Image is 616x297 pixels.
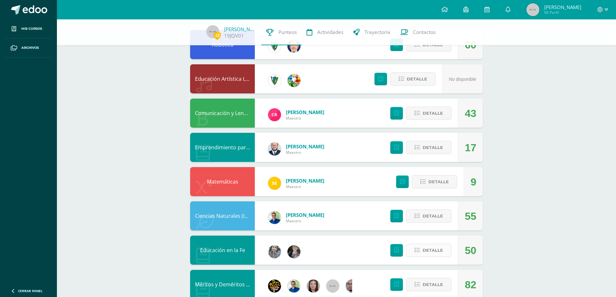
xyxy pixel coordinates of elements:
span: [PERSON_NAME] [544,4,581,10]
img: 5fac68162d5e1b6fbd390a6ac50e103d.png [346,280,359,292]
span: Mis cursos [21,26,42,31]
img: 692ded2a22070436d299c26f70cfa591.png [287,280,300,292]
a: Trayectoria [348,19,395,45]
span: Contactos [413,29,436,36]
img: 45x45 [526,3,539,16]
span: Punteos [278,29,297,36]
span: Maestro [286,184,324,189]
button: Detalle [406,107,451,120]
img: cba4c69ace659ae4cf02a5761d9a2473.png [268,245,281,258]
img: 9f174a157161b4ddbe12118a61fed988.png [268,40,281,53]
div: Comunicación y Lenguaje, Idioma Español [190,99,255,128]
div: 9 [470,167,476,196]
span: [PERSON_NAME] [286,143,324,150]
span: Actividades [317,29,343,36]
span: Detalle [423,244,443,256]
div: 43 [465,99,476,128]
span: Detalle [423,142,443,154]
img: 03c2987289e60ca238394da5f82a525a.png [268,177,281,190]
img: ab28fb4d7ed199cf7a34bbef56a79c5b.png [268,108,281,121]
div: 55 [465,202,476,231]
a: Contactos [395,19,440,45]
a: Archivos [5,38,52,58]
a: [PERSON_NAME] [224,26,256,32]
span: Trayectoria [364,29,390,36]
button: Detalle [406,244,451,257]
span: Detalle [407,73,427,85]
img: 45x45 [206,25,219,38]
a: Mis cursos [5,19,52,38]
img: 6b7a2a75a6c7e6282b1a1fdce061224c.png [287,40,300,53]
button: Detalle [406,278,451,291]
span: Detalle [423,210,443,222]
span: Cerrar panel [18,289,43,293]
button: Detalle [390,72,436,86]
div: Matemáticas [190,167,255,196]
span: Maestro [286,115,324,121]
span: Archivos [21,45,39,50]
img: eaa624bfc361f5d4e8a554d75d1a3cf6.png [268,143,281,155]
span: [PERSON_NAME] [286,212,324,218]
img: 159e24a6ecedfdf8f489544946a573f0.png [287,74,300,87]
img: 60x60 [326,280,339,292]
span: Detalle [423,279,443,291]
div: Educación en la Fe [190,236,255,265]
span: Mi Perfil [544,10,581,15]
span: 22 [214,31,221,39]
div: Educación Artística I, Música y Danza [190,64,255,93]
div: Emprendimiento para la Productividad [190,133,255,162]
a: Actividades [302,19,348,45]
img: 692ded2a22070436d299c26f70cfa591.png [268,211,281,224]
div: Ciencias Naturales (Introducción a la Biología) [190,201,255,230]
span: Maestro [286,150,324,155]
img: 8322e32a4062cfa8b237c59eedf4f548.png [287,245,300,258]
img: eda3c0d1caa5ac1a520cf0290d7c6ae4.png [268,280,281,292]
a: 19JQV01 [224,32,244,39]
div: 17 [465,133,476,162]
span: No disponible [449,77,476,82]
img: 9f174a157161b4ddbe12118a61fed988.png [268,74,281,87]
span: Maestro [286,218,324,224]
span: [PERSON_NAME] [286,177,324,184]
img: 8af0450cf43d44e38c4a1497329761f3.png [307,280,320,292]
span: Detalle [428,176,449,188]
span: Detalle [423,107,443,119]
button: Detalle [406,209,451,223]
span: [PERSON_NAME] [286,109,324,115]
button: Detalle [406,141,451,154]
a: Punteos [261,19,302,45]
button: Detalle [412,175,457,188]
div: 50 [465,236,476,265]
